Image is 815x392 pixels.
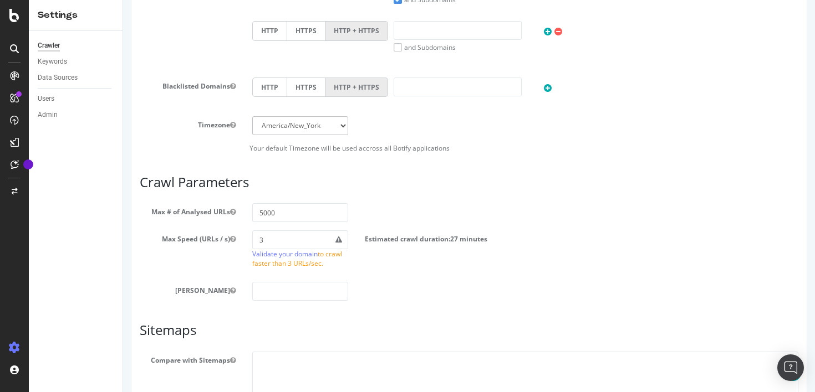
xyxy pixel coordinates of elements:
[38,93,115,105] a: Users
[8,203,121,216] label: Max # of Analysed URLs
[164,78,202,97] label: HTTPS
[129,249,195,259] a: Validate your domain
[38,109,58,121] div: Admin
[202,78,265,97] label: HTTP + HTTPS
[23,159,33,169] div: Tooltip anchor
[38,40,60,51] div: Crawler
[8,352,121,365] label: Compare with Sitemaps
[8,282,121,295] label: [PERSON_NAME]
[107,355,113,365] button: Compare with Sitemaps
[129,21,164,40] label: HTTP
[8,116,121,130] label: Timezone
[8,230,121,244] label: Max Speed (URLs / s)
[107,81,113,91] button: Blacklisted Domains
[129,78,164,97] label: HTTP
[17,323,675,337] h3: Sitemaps
[17,143,675,153] p: Your default Timezone will be used accross all Botify applications
[202,21,265,40] label: HTTP + HTTPS
[8,78,121,91] label: Blacklisted Domains
[271,43,333,52] label: and Subdomains
[38,40,115,51] a: Crawler
[164,21,202,40] label: HTTPS
[38,72,78,84] div: Data Sources
[38,9,114,22] div: Settings
[107,120,113,130] button: Timezone
[129,249,219,268] span: to crawl faster than 3 URLs/sec.
[38,109,115,121] a: Admin
[38,93,54,105] div: Users
[38,56,67,68] div: Keywords
[107,234,113,244] button: Max Speed (URLs / s)
[107,286,113,295] button: [PERSON_NAME]
[17,175,675,189] h3: Crawl Parameters
[38,56,115,68] a: Keywords
[327,234,364,244] span: 27 minutes
[38,72,115,84] a: Data Sources
[107,207,113,216] button: Max # of Analysed URLs
[242,230,364,244] label: Estimated crawl duration:
[777,354,804,381] div: Open Intercom Messenger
